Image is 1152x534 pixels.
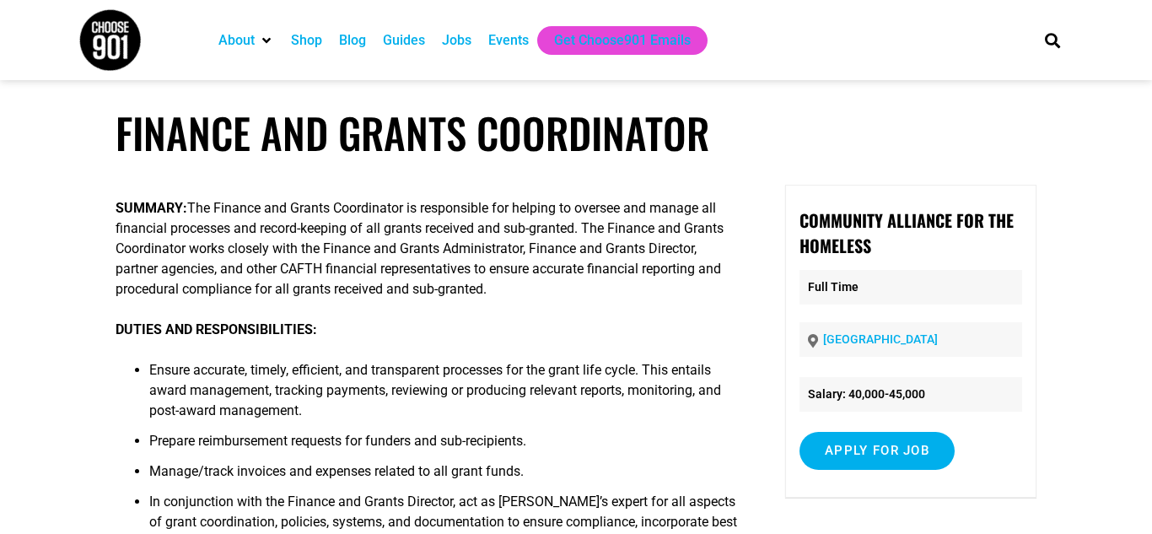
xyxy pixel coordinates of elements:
[116,200,187,216] strong: SUMMARY:
[799,377,1022,412] li: Salary: 40,000-45,000
[116,198,740,299] p: The Finance and Grants Coordinator is responsible for helping to oversee and manage all financial...
[799,208,1014,258] strong: Community Alliance for the Homeless
[218,30,255,51] a: About
[149,431,740,461] li: Prepare reimbursement requests for funders and sub-recipients.
[149,461,740,492] li: Manage/track invoices and expenses related to all grant funds.
[799,270,1022,305] p: Full Time
[149,360,740,431] li: Ensure accurate, timely, efficient, and transparent processes for the grant life cycle. This enta...
[116,321,317,337] strong: DUTIES AND RESPONSIBILITIES:
[339,30,366,51] a: Blog
[383,30,425,51] a: Guides
[488,30,529,51] a: Events
[799,432,955,470] input: Apply for job
[116,108,1037,158] h1: Finance and Grants Coordinator
[823,332,938,346] a: [GEOGRAPHIC_DATA]
[554,30,691,51] a: Get Choose901 Emails
[442,30,471,51] a: Jobs
[291,30,322,51] a: Shop
[210,26,1016,55] nav: Main nav
[210,26,283,55] div: About
[1039,26,1067,54] div: Search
